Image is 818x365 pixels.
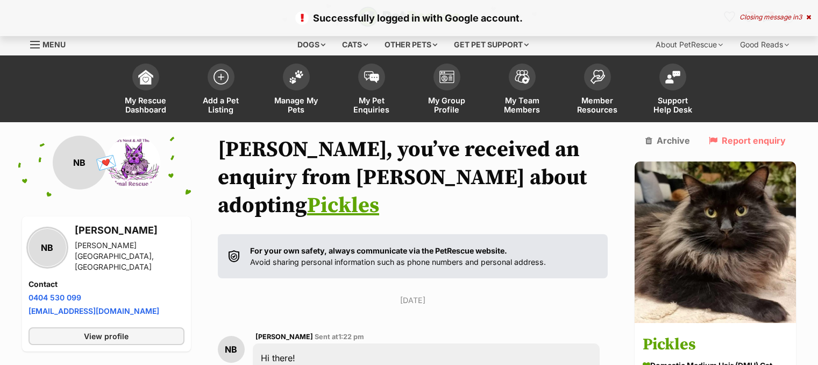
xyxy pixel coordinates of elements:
p: Successfully logged in with Google account. [11,11,807,25]
img: manage-my-pets-icon-02211641906a0b7f246fdf0571729dbe1e7629f14944591b6c1af311fb30b64b.svg [289,70,304,84]
a: [EMAIL_ADDRESS][DOMAIN_NAME] [29,306,159,315]
img: dashboard-icon-eb2f2d2d3e046f16d808141f083e7271f6b2e854fb5c12c21221c1fb7104beca.svg [138,69,153,85]
a: Archive [645,136,690,145]
span: Sent at [315,333,364,341]
h3: [PERSON_NAME] [75,223,184,238]
div: Closing message in [739,13,811,21]
div: NB [218,336,245,363]
span: [PERSON_NAME] [255,333,313,341]
span: View profile [84,331,129,342]
a: View profile [29,327,184,345]
div: NB [29,229,66,266]
div: Cats [335,34,375,55]
img: member-resources-icon-8e73f808a243e03378d46382f2149f9095a855e16c252ad45f914b54edf8863c.svg [590,69,605,84]
h3: Pickles [643,333,788,357]
img: Robyn's Nest Animal Rescue profile pic [106,136,160,189]
a: Member Resources [560,58,635,122]
div: Other pets [377,34,445,55]
strong: For your own safety, always communicate via the PetRescue website. [250,246,507,255]
span: 💌 [94,151,118,174]
a: Pickles [307,192,379,219]
img: help-desk-icon-fdf02630f3aa405de69fd3d07c3f3aa587a6932b1a1747fa1d2bba05be0121f9.svg [665,71,680,83]
img: team-members-icon-5396bd8760b3fe7c0b43da4ab00e1e3bb1a5d9ba89233759b79545d2d3fc5d0d.svg [515,70,530,84]
p: Avoid sharing personal information such as phone numbers and personal address. [250,245,546,268]
span: Manage My Pets [272,96,321,114]
span: My Group Profile [423,96,471,114]
img: group-profile-icon-3fa3cf56718a62981997c0bc7e787c4b2cf8bcc04b72c1350f741eb67cf2f40e.svg [439,71,454,83]
div: About PetRescue [648,34,730,55]
h1: [PERSON_NAME], you’ve received an enquiry from [PERSON_NAME] about adopting [218,136,608,220]
span: Menu [42,40,66,49]
img: pet-enquiries-icon-7e3ad2cf08bfb03b45e93fb7055b45f3efa6380592205ae92323e6603595dc1f.svg [364,71,379,83]
img: add-pet-listing-icon-0afa8454b4691262ce3f59096e99ab1cd57d4a30225e0717b998d2c9b9846f56.svg [214,69,229,85]
span: Member Resources [573,96,622,114]
a: Support Help Desk [635,58,710,122]
div: Get pet support [446,34,536,55]
p: [DATE] [218,294,608,306]
a: My Group Profile [409,58,485,122]
a: My Team Members [485,58,560,122]
div: NB [53,136,106,189]
div: Good Reads [732,34,796,55]
div: Dogs [290,34,333,55]
a: Add a Pet Listing [183,58,259,122]
a: 0404 530 099 [29,293,81,302]
span: Add a Pet Listing [197,96,245,114]
h4: Contact [29,279,184,290]
span: My Rescue Dashboard [122,96,170,114]
a: Report enquiry [709,136,786,145]
span: My Team Members [498,96,546,114]
span: 3 [798,13,802,21]
a: Manage My Pets [259,58,334,122]
img: Pickles [635,162,796,323]
div: [PERSON_NAME][GEOGRAPHIC_DATA], [GEOGRAPHIC_DATA] [75,240,184,272]
a: My Rescue Dashboard [108,58,183,122]
span: 1:22 pm [338,333,364,341]
span: My Pet Enquiries [347,96,396,114]
a: My Pet Enquiries [334,58,409,122]
a: Menu [30,34,73,53]
span: Support Help Desk [649,96,697,114]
